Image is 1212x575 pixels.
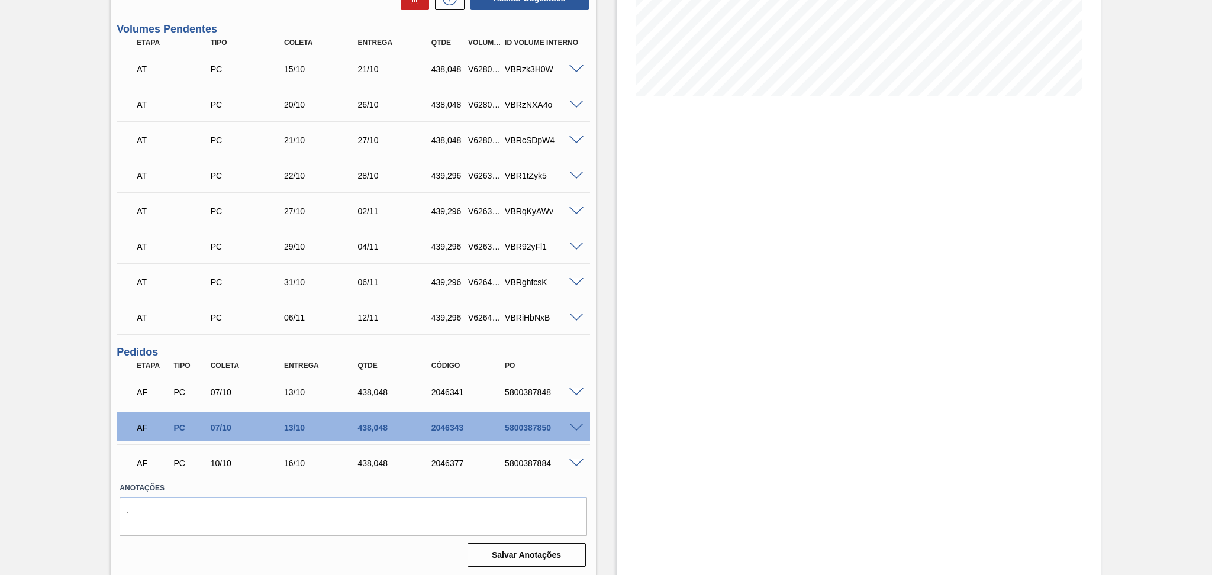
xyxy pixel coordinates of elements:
div: 439,296 [428,171,467,180]
div: 10/10/2025 [208,458,291,468]
div: VBRzNXA4o [502,100,585,109]
div: Pedido de Compra [208,100,291,109]
div: 2046343 [428,423,511,432]
div: 439,296 [428,206,467,216]
div: 12/11/2025 [354,313,437,322]
div: 07/10/2025 [208,387,291,397]
div: Aguardando Informações de Transporte [134,163,217,189]
p: AT [137,206,214,216]
div: 13/10/2025 [281,423,364,432]
div: 5800387850 [502,423,585,432]
div: 16/10/2025 [281,458,364,468]
div: 5800387884 [502,458,585,468]
div: V626332 [465,206,504,216]
div: 29/10/2025 [281,242,364,251]
p: AT [137,64,214,74]
div: 438,048 [354,458,437,468]
div: 15/10/2025 [281,64,364,74]
div: VBRcSDpW4 [502,135,585,145]
div: Pedido de Compra [170,423,209,432]
div: Coleta [208,361,291,370]
div: Etapa [134,361,172,370]
h3: Volumes Pendentes [117,23,589,35]
div: 2046341 [428,387,511,397]
div: 5800387848 [502,387,585,397]
div: Entrega [354,38,437,47]
div: Id Volume Interno [502,38,585,47]
div: 438,048 [354,387,437,397]
div: Aguardando Informações de Transporte [134,198,217,224]
div: V626333 [465,242,504,251]
h3: Pedidos [117,346,589,358]
div: 06/11/2025 [281,313,364,322]
div: Coleta [281,38,364,47]
div: 27/10/2025 [281,206,364,216]
div: Aguardando Informações de Transporte [134,56,217,82]
label: Anotações [120,480,586,497]
div: 438,048 [428,100,467,109]
p: AF [137,458,169,468]
div: Pedido de Compra [208,206,291,216]
div: 04/11/2025 [354,242,437,251]
div: V626331 [465,171,504,180]
div: 06/11/2025 [354,277,437,287]
div: 13/10/2025 [281,387,364,397]
p: AT [137,313,214,322]
div: Pedido de Compra [208,313,291,322]
p: AF [137,387,169,397]
div: 27/10/2025 [354,135,437,145]
div: Aguardando Informações de Transporte [134,234,217,260]
p: AT [137,242,214,251]
div: Aguardando Informações de Transporte [134,305,217,331]
div: Aguardando Faturamento [134,415,172,441]
div: 26/10/2025 [354,100,437,109]
div: 438,048 [428,64,467,74]
div: 21/10/2025 [281,135,364,145]
div: Entrega [281,361,364,370]
div: 02/11/2025 [354,206,437,216]
div: Pedido de Compra [208,64,291,74]
div: V626440 [465,313,504,322]
div: Aguardando Informações de Transporte [134,92,217,118]
div: PO [502,361,585,370]
p: AT [137,171,214,180]
div: 438,048 [354,423,437,432]
div: Aguardando Informações de Transporte [134,127,217,153]
div: 439,296 [428,242,467,251]
p: AT [137,100,214,109]
div: VBR92yFl1 [502,242,585,251]
textarea: . [120,497,586,536]
div: Pedido de Compra [208,135,291,145]
div: 438,048 [428,135,467,145]
div: Qtde [354,361,437,370]
div: Aguardando Informações de Transporte [134,269,217,295]
div: VBRqKyAWv [502,206,585,216]
div: 21/10/2025 [354,64,437,74]
div: Pedido de Compra [170,387,209,397]
div: VBR1tZyk5 [502,171,585,180]
div: Aguardando Faturamento [134,450,172,476]
div: Etapa [134,38,217,47]
div: Pedido de Compra [208,277,291,287]
div: VBRghfcsK [502,277,585,287]
div: 28/10/2025 [354,171,437,180]
div: Tipo [170,361,209,370]
div: Volume Portal [465,38,504,47]
div: 07/10/2025 [208,423,291,432]
div: Código [428,361,511,370]
div: V628056 [465,135,504,145]
div: Aguardando Faturamento [134,379,172,405]
div: 439,296 [428,277,467,287]
div: 31/10/2025 [281,277,364,287]
div: Pedido de Compra [208,242,291,251]
div: 439,296 [428,313,467,322]
p: AF [137,423,169,432]
div: VBRzk3H0W [502,64,585,74]
button: Salvar Anotações [468,543,586,567]
div: 22/10/2025 [281,171,364,180]
div: 20/10/2025 [281,100,364,109]
div: V628052 [465,100,504,109]
div: VBRiHbNxB [502,313,585,322]
div: V628033 [465,64,504,74]
div: Pedido de Compra [170,458,209,468]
